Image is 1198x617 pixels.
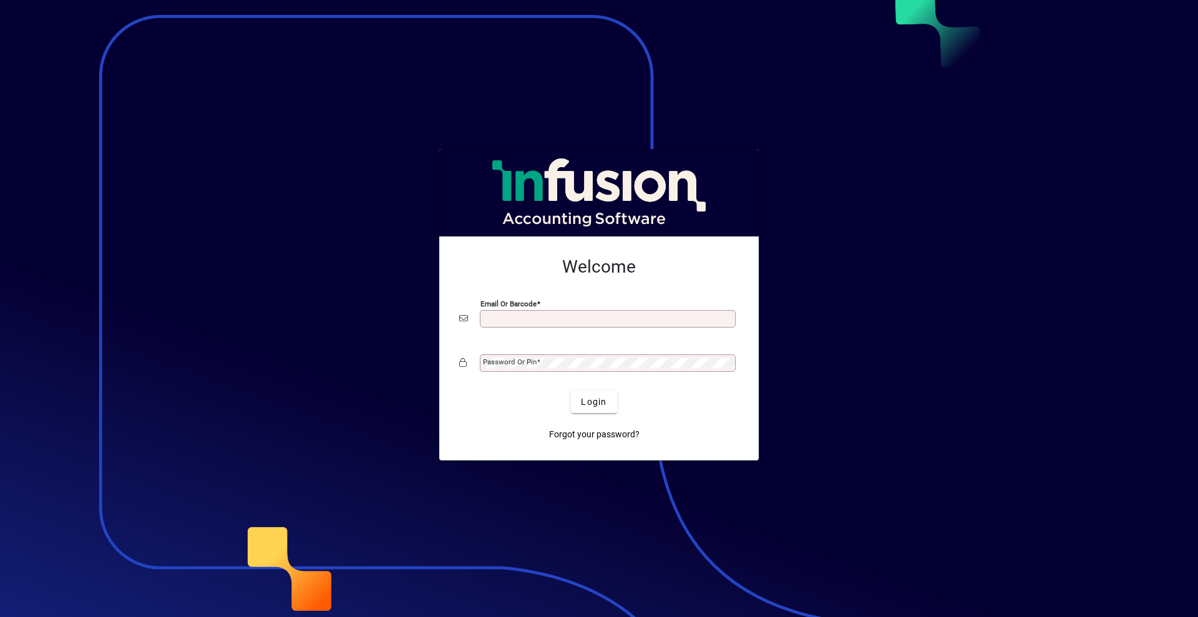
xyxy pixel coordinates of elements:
[459,256,739,278] h2: Welcome
[571,391,616,413] button: Login
[483,357,537,366] mat-label: Password or Pin
[549,428,640,441] span: Forgot your password?
[480,299,537,308] mat-label: Email or Barcode
[544,423,645,445] a: Forgot your password?
[581,396,606,409] span: Login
